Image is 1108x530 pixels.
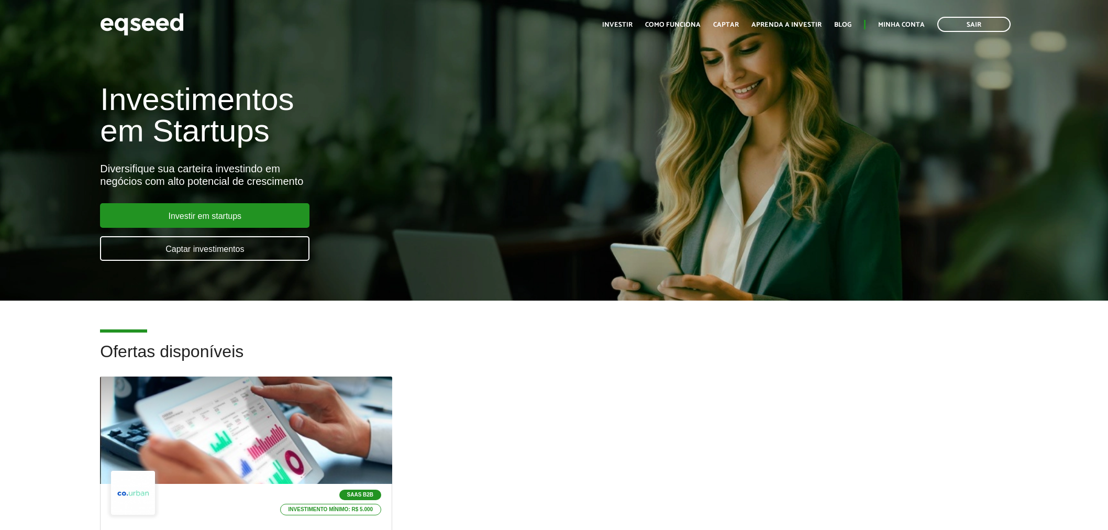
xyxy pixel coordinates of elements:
[713,21,739,28] a: Captar
[751,21,822,28] a: Aprenda a investir
[100,343,1007,377] h2: Ofertas disponíveis
[602,21,633,28] a: Investir
[645,21,701,28] a: Como funciona
[878,21,925,28] a: Minha conta
[100,84,638,147] h1: Investimentos em Startups
[834,21,851,28] a: Blog
[100,162,638,187] div: Diversifique sua carteira investindo em negócios com alto potencial de crescimento
[937,17,1011,32] a: Sair
[280,504,382,515] p: Investimento mínimo: R$ 5.000
[100,10,184,38] img: EqSeed
[100,203,309,228] a: Investir em startups
[339,490,382,500] p: SaaS B2B
[100,236,309,261] a: Captar investimentos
